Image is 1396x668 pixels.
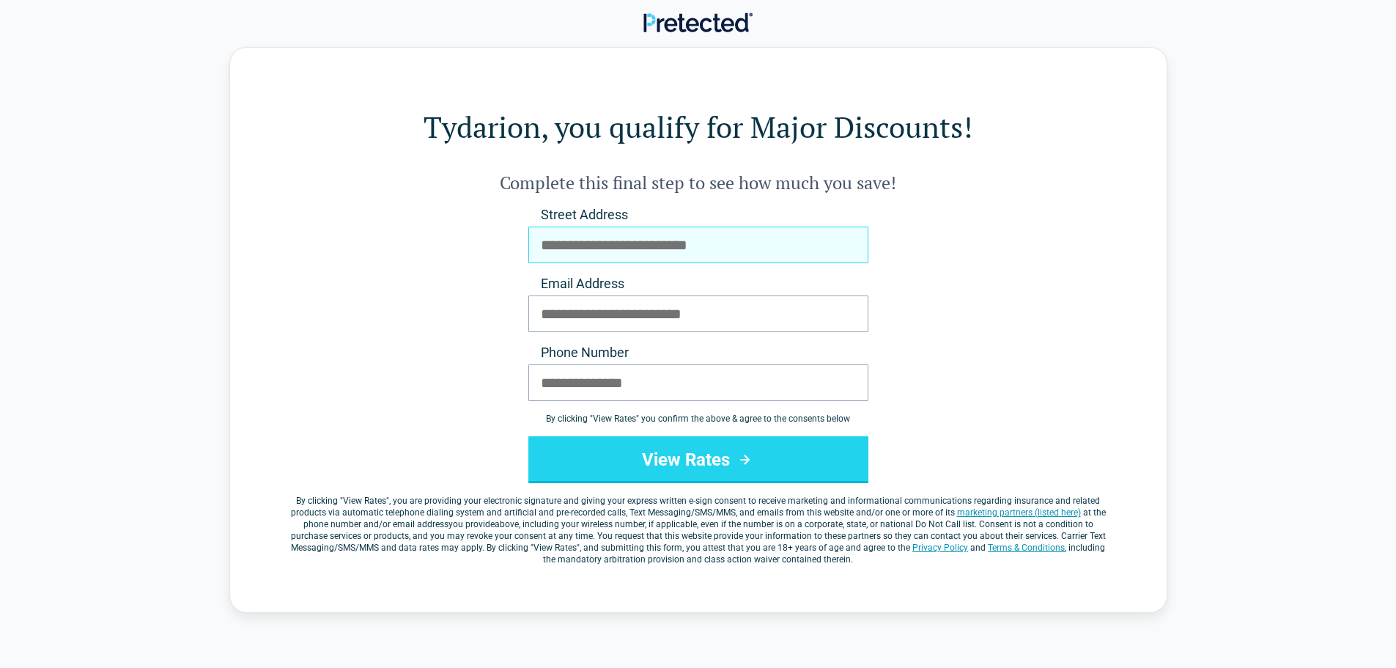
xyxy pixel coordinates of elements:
[528,344,868,361] label: Phone Number
[528,413,868,425] div: By clicking " View Rates " you confirm the above & agree to the consents below
[528,275,868,293] label: Email Address
[988,543,1065,553] a: Terms & Conditions
[289,171,1108,194] h2: Complete this final step to see how much you save!
[528,436,868,483] button: View Rates
[528,206,868,224] label: Street Address
[957,507,1081,518] a: marketing partners (listed here)
[343,496,386,506] span: View Rates
[289,495,1108,565] label: By clicking " ", you are providing your electronic signature and giving your express written e-si...
[912,543,968,553] a: Privacy Policy
[289,106,1108,147] h1: Tydarion, you qualify for Major Discounts!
